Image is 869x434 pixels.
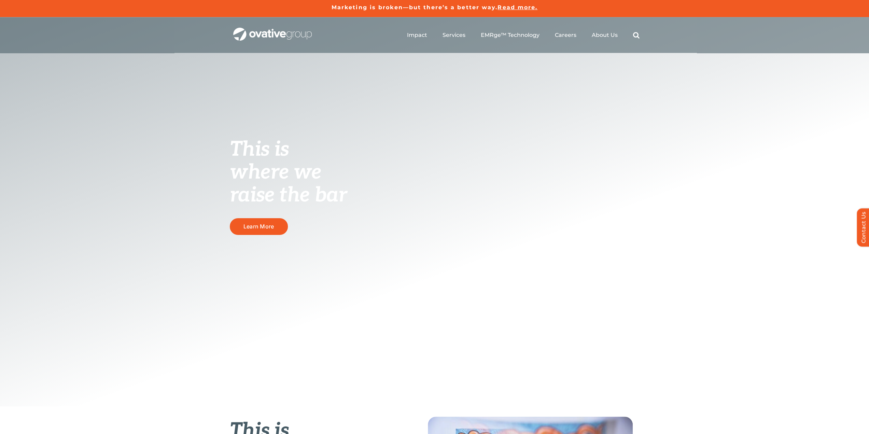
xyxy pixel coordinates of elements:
a: Marketing is broken—but there’s a better way. [332,4,498,11]
span: Learn More [243,223,274,230]
span: This is [230,137,289,162]
a: Careers [555,32,576,39]
a: OG_Full_horizontal_WHT [233,27,312,33]
a: Services [443,32,465,39]
a: About Us [592,32,618,39]
a: Search [633,32,640,39]
a: Learn More [230,218,288,235]
a: Read more. [497,4,537,11]
a: Impact [407,32,427,39]
a: EMRge™ Technology [481,32,539,39]
span: where we raise the bar [230,160,347,208]
nav: Menu [407,24,640,46]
